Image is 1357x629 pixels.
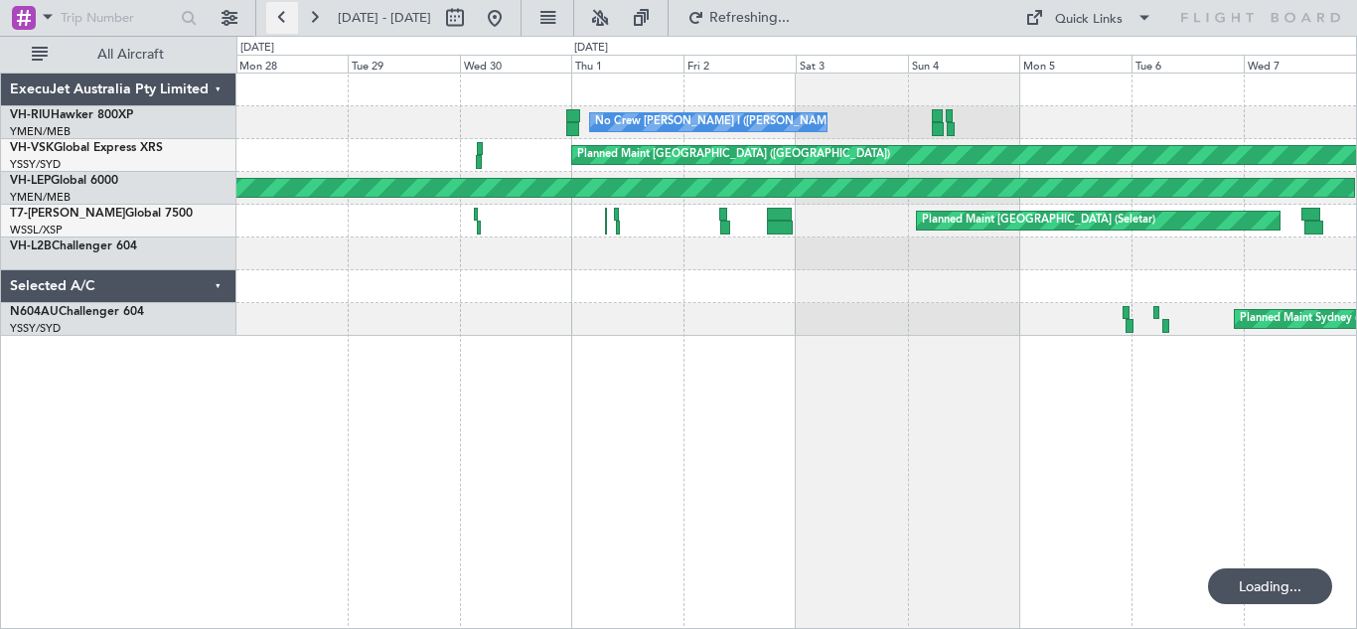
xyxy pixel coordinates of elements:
[348,55,460,73] div: Tue 29
[10,124,71,139] a: YMEN/MEB
[1208,568,1332,604] div: Loading...
[10,190,71,205] a: YMEN/MEB
[10,223,63,237] a: WSSL/XSP
[574,40,608,57] div: [DATE]
[908,55,1020,73] div: Sun 4
[678,2,798,34] button: Refreshing...
[10,142,163,154] a: VH-VSKGlobal Express XRS
[10,142,54,154] span: VH-VSK
[10,321,61,336] a: YSSY/SYD
[10,109,133,121] a: VH-RIUHawker 800XP
[10,306,59,318] span: N604AU
[10,175,51,187] span: VH-LEP
[338,9,431,27] span: [DATE] - [DATE]
[708,11,792,25] span: Refreshing...
[1131,55,1244,73] div: Tue 6
[240,40,274,57] div: [DATE]
[1244,55,1356,73] div: Wed 7
[1019,55,1131,73] div: Mon 5
[10,306,144,318] a: N604AUChallenger 604
[922,206,1155,236] div: Planned Maint [GEOGRAPHIC_DATA] (Seletar)
[1015,2,1162,34] button: Quick Links
[10,208,193,220] a: T7-[PERSON_NAME]Global 7500
[10,157,61,172] a: YSSY/SYD
[577,140,890,170] div: Planned Maint [GEOGRAPHIC_DATA] ([GEOGRAPHIC_DATA])
[595,107,839,137] div: No Crew [PERSON_NAME] I ([PERSON_NAME])
[10,109,51,121] span: VH-RIU
[61,3,175,33] input: Trip Number
[683,55,796,73] div: Fri 2
[571,55,683,73] div: Thu 1
[235,55,348,73] div: Mon 28
[22,39,216,71] button: All Aircraft
[10,240,137,252] a: VH-L2BChallenger 604
[796,55,908,73] div: Sat 3
[10,208,125,220] span: T7-[PERSON_NAME]
[10,240,52,252] span: VH-L2B
[52,48,210,62] span: All Aircraft
[1055,10,1123,30] div: Quick Links
[10,175,118,187] a: VH-LEPGlobal 6000
[460,55,572,73] div: Wed 30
